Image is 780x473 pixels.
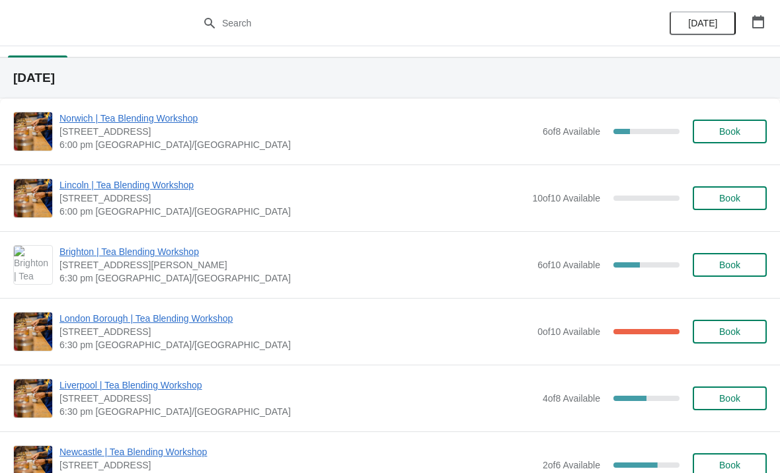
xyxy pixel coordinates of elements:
[543,393,600,404] span: 4 of 8 Available
[693,120,767,143] button: Book
[59,258,531,272] span: [STREET_ADDRESS][PERSON_NAME]
[543,460,600,470] span: 2 of 6 Available
[719,193,740,203] span: Book
[719,393,740,404] span: Book
[59,138,536,151] span: 6:00 pm [GEOGRAPHIC_DATA]/[GEOGRAPHIC_DATA]
[532,193,600,203] span: 10 of 10 Available
[59,405,536,418] span: 6:30 pm [GEOGRAPHIC_DATA]/[GEOGRAPHIC_DATA]
[59,312,531,325] span: London Borough | Tea Blending Workshop
[543,126,600,137] span: 6 of 8 Available
[59,272,531,285] span: 6:30 pm [GEOGRAPHIC_DATA]/[GEOGRAPHIC_DATA]
[719,260,740,270] span: Book
[59,392,536,405] span: [STREET_ADDRESS]
[537,326,600,337] span: 0 of 10 Available
[14,312,52,351] img: London Borough | Tea Blending Workshop | 7 Park St, London SE1 9AB, UK | 6:30 pm Europe/London
[719,326,740,337] span: Book
[14,179,52,217] img: Lincoln | Tea Blending Workshop | 30 Sincil Street, Lincoln, LN5 7ET | 6:00 pm Europe/London
[14,246,52,284] img: Brighton | Tea Blending Workshop | 41 Gardner Street, Brighton BN1 1UN | 6:30 pm Europe/London
[693,320,767,344] button: Book
[59,379,536,392] span: Liverpool | Tea Blending Workshop
[59,458,536,472] span: [STREET_ADDRESS]
[59,325,531,338] span: [STREET_ADDRESS]
[59,112,536,125] span: Norwich | Tea Blending Workshop
[719,460,740,470] span: Book
[688,18,717,28] span: [DATE]
[59,245,531,258] span: Brighton | Tea Blending Workshop
[59,338,531,351] span: 6:30 pm [GEOGRAPHIC_DATA]/[GEOGRAPHIC_DATA]
[14,379,52,418] img: Liverpool | Tea Blending Workshop | 106 Bold St, Liverpool , L1 4EZ | 6:30 pm Europe/London
[693,186,767,210] button: Book
[719,126,740,137] span: Book
[59,125,536,138] span: [STREET_ADDRESS]
[670,11,736,35] button: [DATE]
[59,445,536,458] span: Newcastle | Tea Blending Workshop
[14,112,52,151] img: Norwich | Tea Blending Workshop | 9 Back Of The Inns, Norwich NR2 1PT, UK | 6:00 pm Europe/London
[13,71,767,85] h2: [DATE]
[693,386,767,410] button: Book
[59,178,526,192] span: Lincoln | Tea Blending Workshop
[693,253,767,277] button: Book
[59,205,526,218] span: 6:00 pm [GEOGRAPHIC_DATA]/[GEOGRAPHIC_DATA]
[59,192,526,205] span: [STREET_ADDRESS]
[537,260,600,270] span: 6 of 10 Available
[221,11,585,35] input: Search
